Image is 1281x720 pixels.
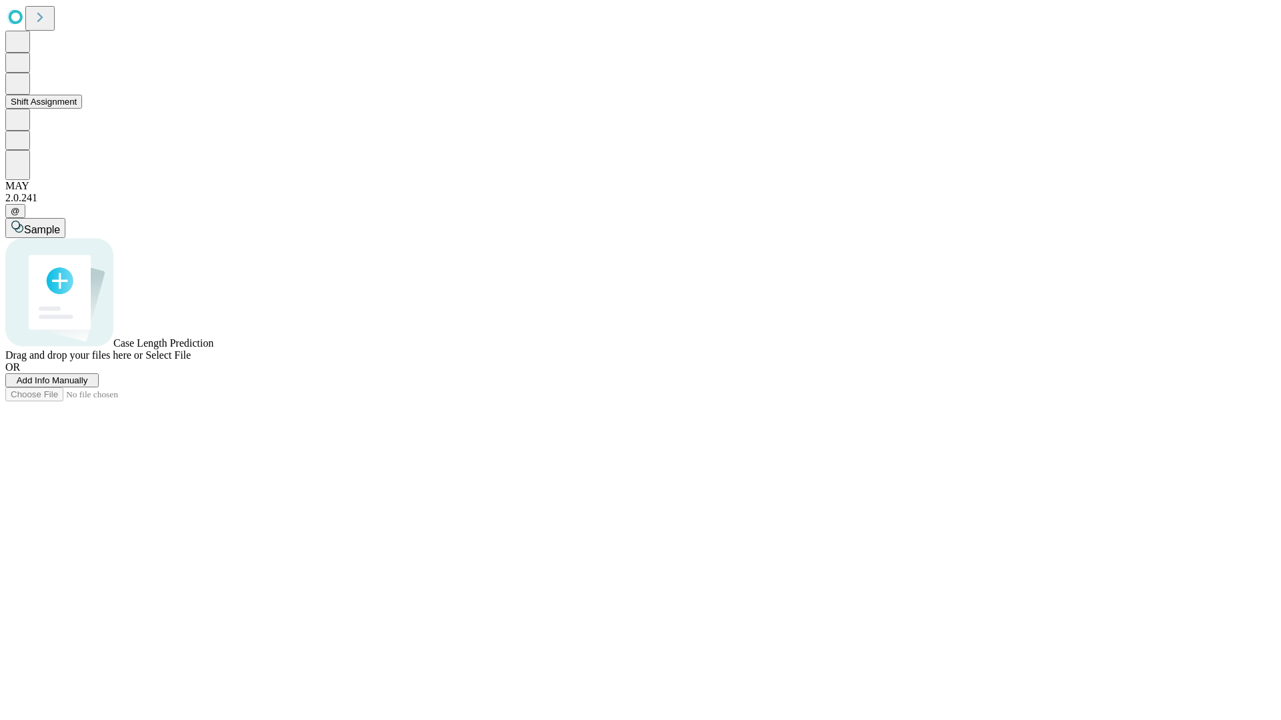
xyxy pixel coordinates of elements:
[5,192,1276,204] div: 2.0.241
[5,373,99,387] button: Add Info Manually
[5,361,20,373] span: OR
[5,95,82,109] button: Shift Assignment
[113,337,213,349] span: Case Length Prediction
[11,206,20,216] span: @
[145,349,191,361] span: Select File
[5,218,65,238] button: Sample
[17,375,88,385] span: Add Info Manually
[5,204,25,218] button: @
[5,349,143,361] span: Drag and drop your files here or
[24,224,60,235] span: Sample
[5,180,1276,192] div: MAY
